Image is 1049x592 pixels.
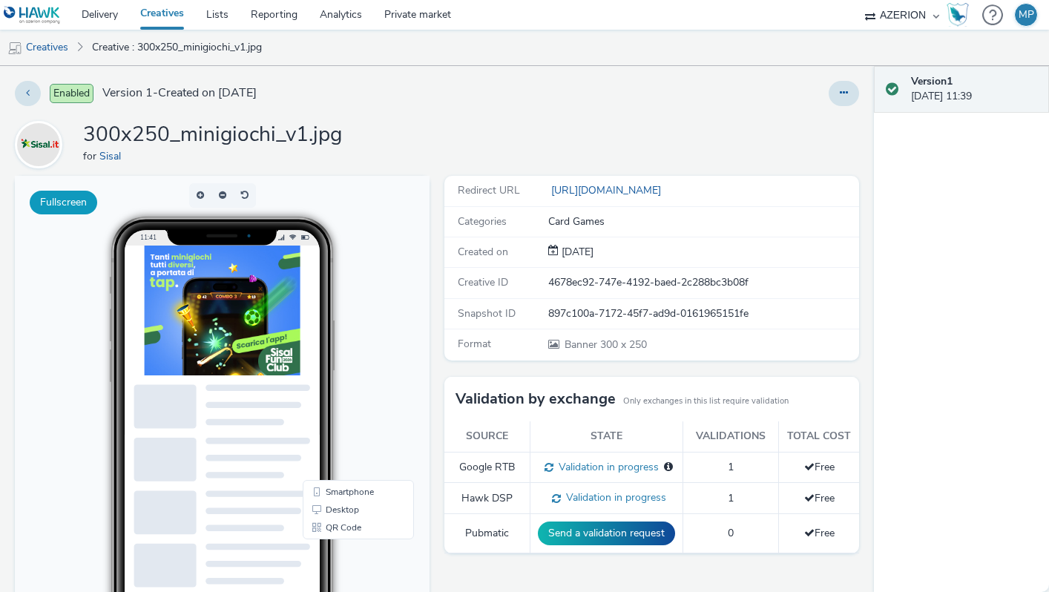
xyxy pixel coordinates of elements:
span: QR Code [311,347,346,356]
span: Creative ID [458,275,508,289]
img: Sisal [17,123,60,166]
span: Redirect URL [458,183,520,197]
span: Free [804,491,835,505]
span: 0 [728,526,734,540]
th: Source [444,421,530,452]
span: Enabled [50,84,93,103]
span: 11:41 [125,57,142,65]
div: 897c100a-7172-45f7-ad9d-0161965151fe [548,306,858,321]
td: Google RTB [444,452,530,483]
span: Format [458,337,491,351]
th: Validations [683,421,779,452]
h1: 300x250_minigiochi_v1.jpg [83,121,342,149]
a: Creative : 300x250_minigiochi_v1.jpg [85,30,269,65]
span: Desktop [311,329,344,338]
a: Hawk Academy [947,3,975,27]
img: mobile [7,41,22,56]
span: Banner [565,338,600,352]
button: Send a validation request [538,522,675,545]
img: undefined Logo [4,6,61,24]
div: Card Games [548,214,858,229]
button: Fullscreen [30,191,97,214]
small: Only exchanges in this list require validation [623,395,789,407]
img: Hawk Academy [947,3,969,27]
td: Pubmatic [444,514,530,553]
span: 1 [728,491,734,505]
div: [DATE] 11:39 [911,74,1037,105]
span: Version 1 - Created on [DATE] [102,85,257,102]
span: Free [804,460,835,474]
span: Validation in progress [561,490,666,504]
span: for [83,149,99,163]
a: Sisal [99,149,127,163]
a: Sisal [15,137,68,151]
span: Free [804,526,835,540]
span: Created on [458,245,508,259]
h3: Validation by exchange [456,388,616,410]
div: Creation 27 August 2025, 11:39 [559,245,593,260]
li: Smartphone [291,307,396,325]
th: Total cost [779,421,860,452]
img: Advertisement preview [130,70,286,200]
span: Snapshot ID [458,306,516,320]
a: [URL][DOMAIN_NAME] [548,183,667,197]
span: Smartphone [311,312,359,320]
span: 1 [728,460,734,474]
span: [DATE] [559,245,593,259]
strong: Version 1 [911,74,953,88]
span: Categories [458,214,507,228]
div: MP [1019,4,1034,26]
div: 4678ec92-747e-4192-baed-2c288bc3b08f [548,275,858,290]
td: Hawk DSP [444,483,530,514]
li: QR Code [291,343,396,361]
th: State [530,421,683,452]
li: Desktop [291,325,396,343]
span: Validation in progress [553,460,659,474]
span: 300 x 250 [563,338,647,352]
